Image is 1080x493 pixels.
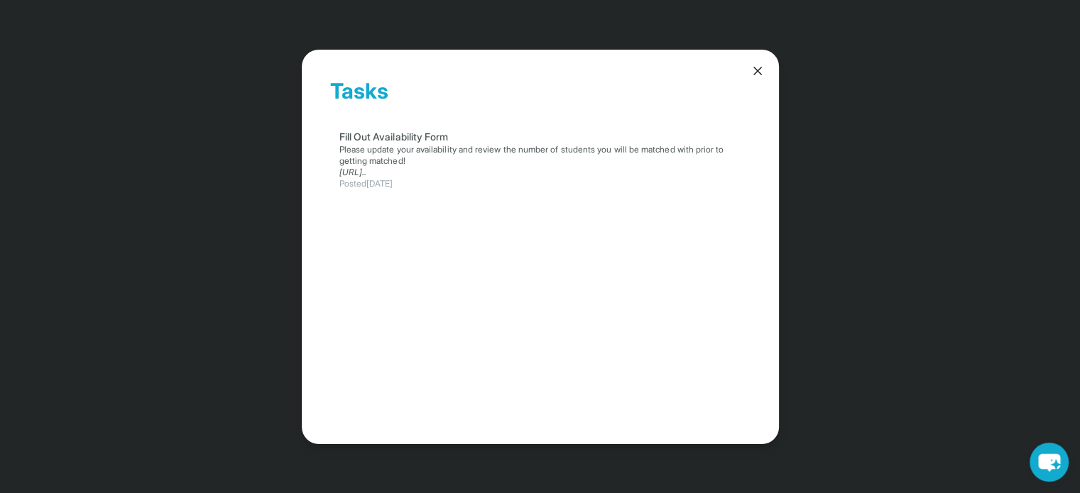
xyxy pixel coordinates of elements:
a: [URL].. [339,167,367,177]
div: Posted [DATE] [339,178,741,189]
a: Fill Out Availability FormPlease update your availability and review the number of students you w... [331,121,750,192]
div: Tasks [330,78,751,121]
div: Fill Out Availability Form [339,130,741,144]
button: chat-button [1030,443,1069,482]
div: Please update your availability and review the number of students you will be matched with prior ... [339,144,741,167]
